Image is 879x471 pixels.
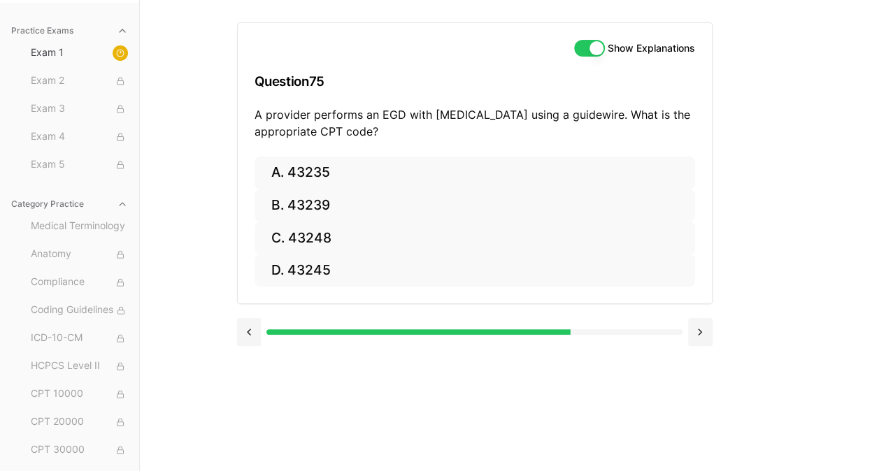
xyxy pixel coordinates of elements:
button: Category Practice [6,193,134,215]
button: Compliance [25,271,134,294]
span: Exam 2 [31,73,128,89]
span: CPT 20000 [31,414,128,430]
h3: Question 75 [255,61,695,102]
span: Medical Terminology [31,219,128,234]
span: CPT 30000 [31,442,128,458]
button: CPT 20000 [25,411,134,433]
span: HCPCS Level II [31,358,128,374]
span: Exam 1 [31,45,128,61]
button: Anatomy [25,243,134,266]
span: Anatomy [31,247,128,262]
button: C. 43248 [255,222,695,254]
button: Exam 1 [25,42,134,64]
button: CPT 30000 [25,439,134,461]
span: Compliance [31,275,128,290]
button: Coding Guidelines [25,299,134,321]
span: Coding Guidelines [31,303,128,318]
button: HCPCS Level II [25,355,134,377]
span: CPT 10000 [31,386,128,402]
button: Medical Terminology [25,215,134,238]
button: Exam 2 [25,70,134,92]
button: Exam 3 [25,98,134,120]
button: A. 43235 [255,157,695,189]
label: Show Explanations [608,43,695,53]
button: ICD-10-CM [25,327,134,349]
button: CPT 10000 [25,383,134,405]
button: D. 43245 [255,254,695,287]
span: ICD-10-CM [31,331,128,346]
button: B. 43239 [255,189,695,222]
p: A provider performs an EGD with [MEDICAL_DATA] using a guidewire. What is the appropriate CPT code? [255,106,695,140]
span: Exam 3 [31,101,128,117]
button: Exam 5 [25,154,134,176]
span: Exam 5 [31,157,128,173]
button: Exam 4 [25,126,134,148]
button: Practice Exams [6,20,134,42]
span: Exam 4 [31,129,128,145]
